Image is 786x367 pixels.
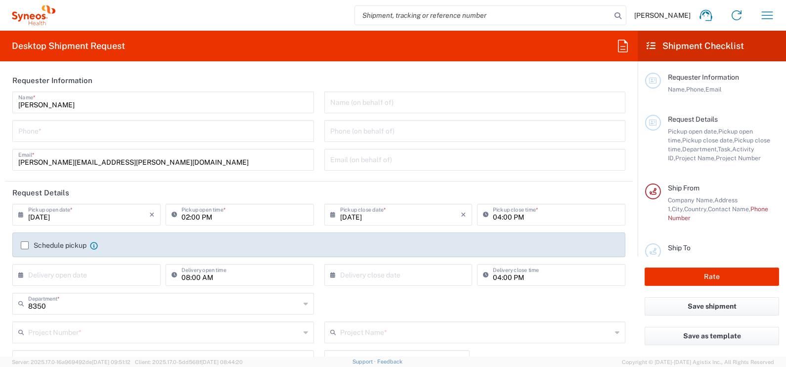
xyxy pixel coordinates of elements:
[645,268,779,286] button: Rate
[377,359,402,365] a: Feedback
[668,115,718,123] span: Request Details
[461,207,466,223] i: ×
[718,145,732,153] span: Task,
[675,154,716,162] span: Project Name,
[12,188,69,198] h2: Request Details
[668,196,714,204] span: Company Name,
[12,40,125,52] h2: Desktop Shipment Request
[668,73,739,81] span: Requester Information
[668,86,686,93] span: Name,
[201,359,243,365] span: [DATE] 08:44:20
[716,154,761,162] span: Project Number
[672,205,684,213] span: City,
[622,358,774,367] span: Copyright © [DATE]-[DATE] Agistix Inc., All Rights Reserved
[352,359,377,365] a: Support
[686,86,705,93] span: Phone,
[708,205,750,213] span: Contact Name,
[705,86,722,93] span: Email
[645,297,779,316] button: Save shipment
[355,6,611,25] input: Shipment, tracking or reference number
[12,76,92,86] h2: Requester Information
[682,137,734,144] span: Pickup close date,
[634,11,691,20] span: [PERSON_NAME]
[12,359,131,365] span: Server: 2025.17.0-16a969492de
[149,207,155,223] i: ×
[668,128,718,135] span: Pickup open date,
[645,327,779,345] button: Save as template
[92,359,131,365] span: [DATE] 09:51:12
[682,145,718,153] span: Department,
[135,359,243,365] span: Client: 2025.17.0-5dd568f
[684,205,708,213] span: Country,
[647,40,744,52] h2: Shipment Checklist
[21,241,87,249] label: Schedule pickup
[668,244,691,252] span: Ship To
[668,184,699,192] span: Ship From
